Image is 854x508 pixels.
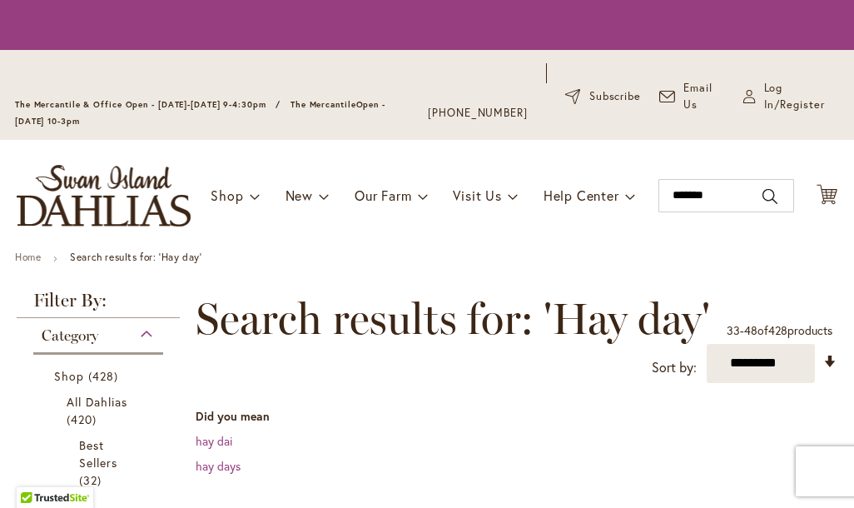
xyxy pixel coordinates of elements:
[428,105,529,122] a: [PHONE_NUMBER]
[15,99,356,110] span: The Mercantile & Office Open - [DATE]-[DATE] 9-4:30pm / The Mercantile
[764,80,840,113] span: Log In/Register
[196,458,241,474] a: hay days
[15,251,41,263] a: Home
[355,187,411,204] span: Our Farm
[79,437,117,471] span: Best Sellers
[79,471,106,489] span: 32
[768,322,787,338] span: 428
[659,80,725,113] a: Email Us
[88,367,122,385] span: 428
[54,367,146,385] a: Shop
[453,187,501,204] span: Visit Us
[744,322,757,338] span: 48
[67,393,134,428] a: All Dahlias
[727,322,740,338] span: 33
[42,326,98,345] span: Category
[79,436,122,489] a: Best Sellers
[70,251,201,263] strong: Search results for: 'Hay day'
[17,291,180,318] strong: Filter By:
[683,80,725,113] span: Email Us
[196,433,232,449] a: hay dai
[17,165,191,227] a: store logo
[211,187,243,204] span: Shop
[285,187,313,204] span: New
[652,352,697,383] label: Sort by:
[544,187,619,204] span: Help Center
[12,449,59,496] iframe: Launch Accessibility Center
[743,80,839,113] a: Log In/Register
[589,88,642,105] span: Subscribe
[67,394,128,410] span: All Dahlias
[196,408,837,425] dt: Did you mean
[565,88,641,105] a: Subscribe
[54,368,84,384] span: Shop
[727,317,832,344] p: - of products
[67,411,101,428] span: 420
[196,294,710,344] span: Search results for: 'Hay day'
